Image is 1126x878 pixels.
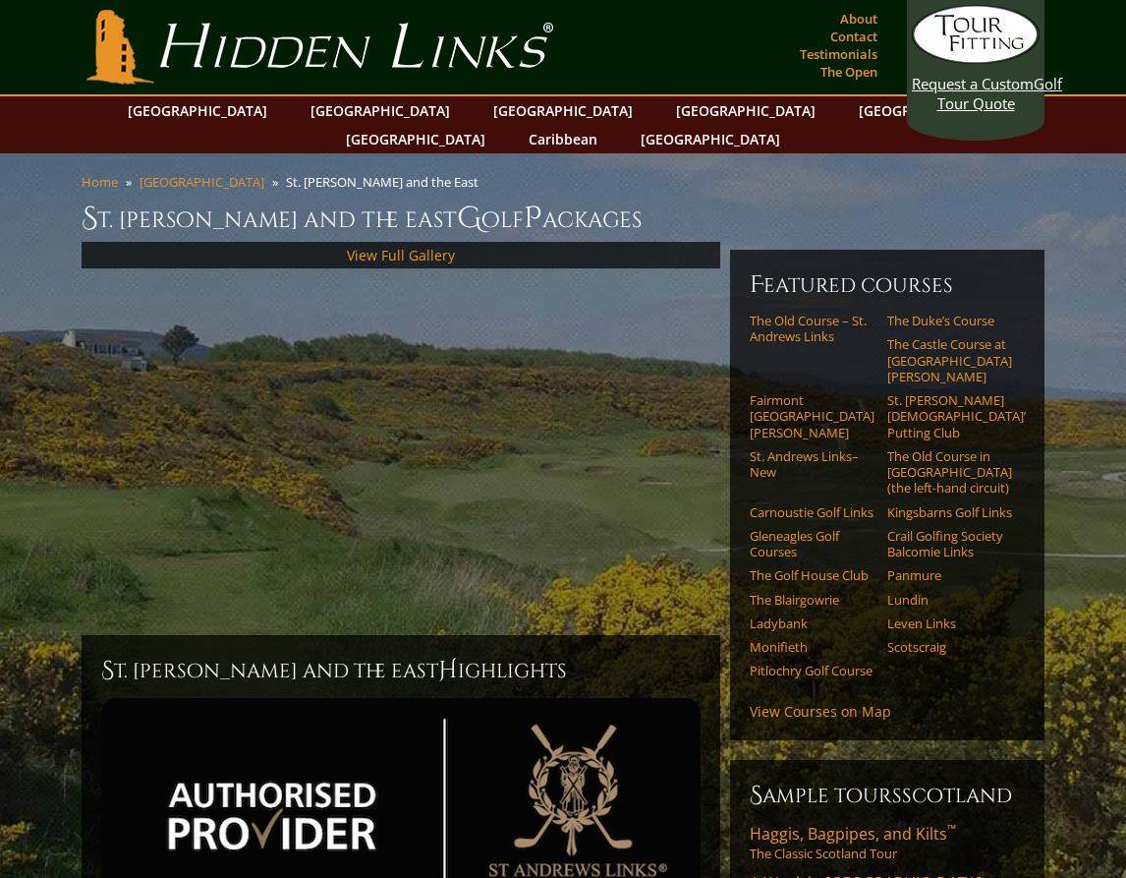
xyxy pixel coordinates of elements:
a: Haggis, Bagpipes, and Kilts™The Classic Scotland Tour [750,823,1025,862]
a: Caribbean [519,125,607,153]
a: St. [PERSON_NAME] [DEMOGRAPHIC_DATA]’ Putting Club [887,392,1012,440]
a: Carnoustie Golf Links [750,504,874,520]
a: [GEOGRAPHIC_DATA] [140,173,264,191]
a: St. Andrews Links–New [750,448,874,481]
a: [GEOGRAPHIC_DATA] [849,96,1008,125]
h6: Sample ToursScotland [750,780,1025,811]
a: Ladybank [750,615,874,631]
span: Haggis, Bagpipes, and Kilts [750,823,956,845]
a: Pitlochry Golf Course [750,663,874,678]
a: The Castle Course at [GEOGRAPHIC_DATA][PERSON_NAME] [887,336,1012,384]
span: G [457,199,481,238]
a: [GEOGRAPHIC_DATA] [336,125,495,153]
a: The Open [816,58,882,86]
a: [GEOGRAPHIC_DATA] [666,96,825,125]
a: Fairmont [GEOGRAPHIC_DATA][PERSON_NAME] [750,392,874,440]
a: The Golf House Club [750,567,874,583]
span: P [524,199,542,238]
h1: St. [PERSON_NAME] and the East olf ackages [82,199,1044,238]
a: Scotscraig [887,639,1012,655]
a: Gleneagles Golf Courses [750,528,874,560]
h2: St. [PERSON_NAME] and the East ighlights [101,655,701,686]
a: View Full Gallery [347,246,455,264]
a: Testimonials [795,40,882,68]
a: Request a CustomGolf Tour Quote [912,5,1040,113]
a: About [835,5,882,32]
a: Leven Links [887,615,1012,631]
a: [GEOGRAPHIC_DATA] [301,96,460,125]
a: [GEOGRAPHIC_DATA] [118,96,277,125]
sup: ™ [947,821,956,838]
a: Contact [825,23,882,50]
a: Panmure [887,567,1012,583]
a: The Old Course in [GEOGRAPHIC_DATA] (the left-hand circuit) [887,448,1012,497]
a: [GEOGRAPHIC_DATA] [631,125,790,153]
a: The Duke’s Course [887,313,1012,328]
a: [GEOGRAPHIC_DATA] [483,96,643,125]
span: H [438,655,458,686]
span: Request a Custom [912,74,1034,93]
h6: Featured Courses [750,269,1025,301]
a: Monifieth [750,639,874,655]
a: The Old Course – St. Andrews Links [750,313,874,345]
a: Crail Golfing Society Balcomie Links [887,528,1012,560]
a: The Blairgowrie [750,592,874,608]
a: Home [82,173,118,191]
li: St. [PERSON_NAME] and the East [286,173,486,191]
a: Lundin [887,592,1012,608]
a: Kingsbarns Golf Links [887,504,1012,520]
a: View Courses on Map [750,702,891,721]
